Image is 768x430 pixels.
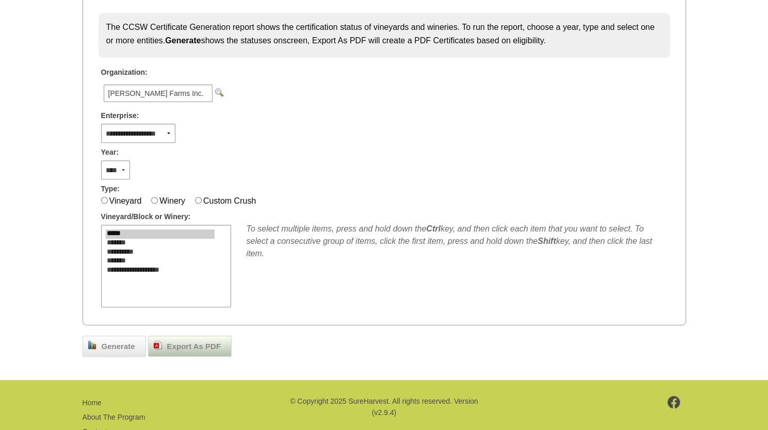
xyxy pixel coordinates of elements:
a: About The Program [83,413,145,421]
a: Home [83,399,102,407]
a: Export As PDF [148,336,232,357]
img: doc_pdf.png [154,341,162,349]
span: Year: [101,147,119,158]
span: Vineyard/Block or Winery: [101,211,191,222]
label: Vineyard [109,196,142,205]
img: chart_bar.png [88,341,96,349]
a: Generate [83,336,146,357]
span: Export As PDF [162,341,226,353]
b: Ctrl [426,224,440,233]
img: footer-facebook.png [667,396,680,408]
b: Shift [537,237,556,245]
strong: Generate [165,36,201,45]
span: Generate [96,341,140,353]
label: Custom Crush [203,196,256,205]
p: © Copyright 2025 SureHarvest. All rights reserved. Version (v2.9.4) [288,395,479,419]
p: The CCSW Certificate Generation report shows the certification status of vineyards and wineries. ... [106,21,662,47]
div: To select multiple items, press and hold down the key, and then click each item that you want to ... [247,223,667,260]
span: [PERSON_NAME] Farms Inc. [104,85,213,102]
label: Winery [159,196,185,205]
span: Type: [101,184,120,194]
span: Enterprise: [101,110,139,121]
span: Organization: [101,67,148,78]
